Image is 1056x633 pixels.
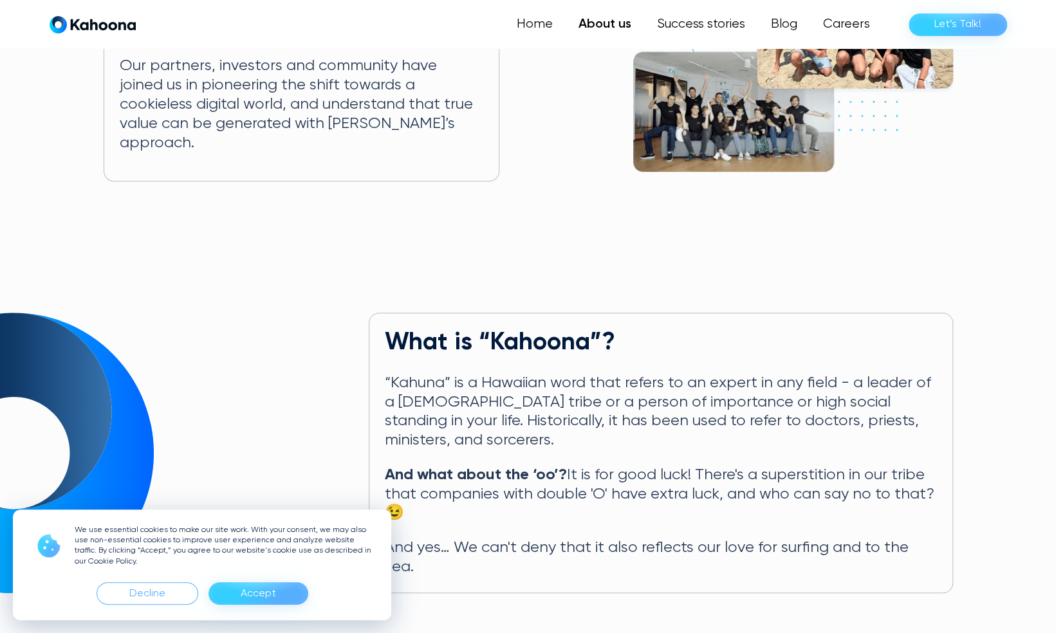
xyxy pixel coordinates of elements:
a: Let’s Talk! [909,14,1007,36]
a: Success stories [644,12,758,37]
a: home [50,15,136,34]
a: Home [504,12,566,37]
h2: What is “Kahoona”? [385,329,937,358]
p: “Kahuna” is a Hawaiian word that refers to an expert in any field - a leader of a [DEMOGRAPHIC_DA... [385,374,937,450]
div: Decline [97,582,198,605]
p: We use essential cookies to make our site work. With your consent, we may also use non-essential ... [75,525,376,567]
div: Accept [208,582,308,605]
a: About us [566,12,644,37]
p: And yes… We can't deny that it also reflects our love for surfing and to the sea. [385,538,937,577]
p: It is for good luck! There's a superstition in our tribe that companies with double 'O' have extr... [385,466,937,523]
strong: And what about the ‘oo’? [385,467,567,482]
a: Blog [758,12,810,37]
p: Our partners, investors and community have joined us in pioneering the shift towards a cookieless... [120,57,483,152]
div: Accept [241,583,276,604]
a: Careers [810,12,883,37]
div: Let’s Talk! [934,14,981,35]
div: Decline [129,583,165,604]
